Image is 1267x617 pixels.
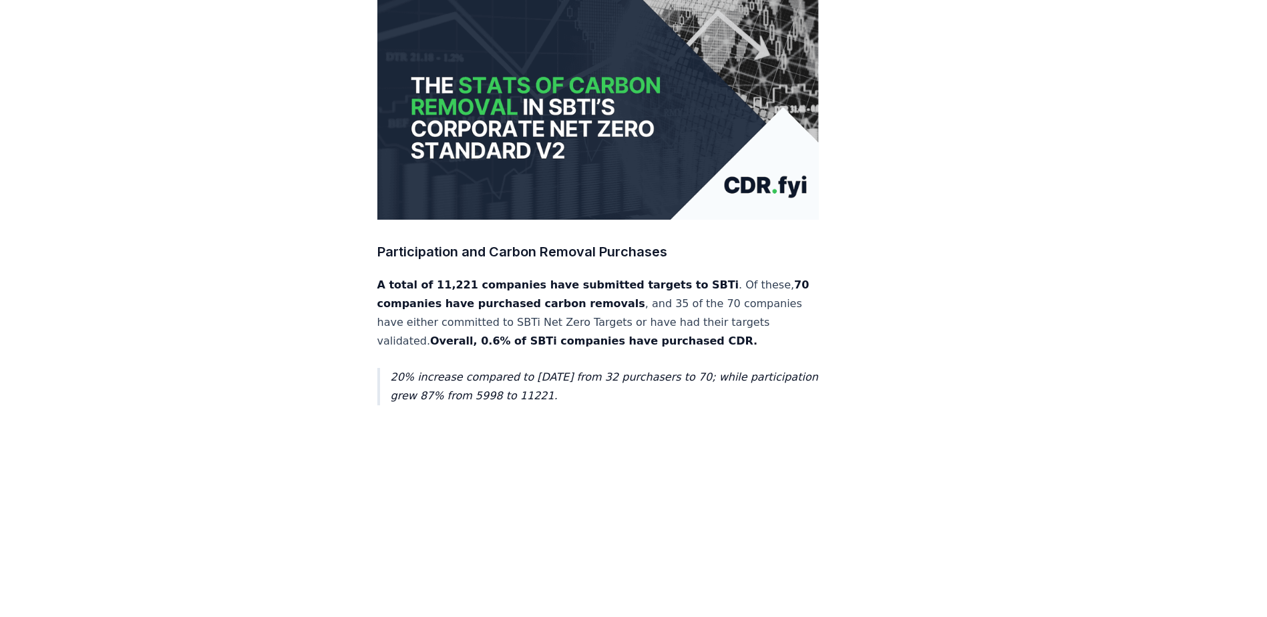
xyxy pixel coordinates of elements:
blockquote: 20% increase compared to [DATE] from 32 purchasers to 70; while participation grew 87% from 5998 ... [377,368,820,405]
p: . Of these, , and 35 of the 70 companies have either committed to SBTi Net Zero Targets or have h... [377,276,820,351]
strong: Overall, 0.6% of SBTi companies have purchased CDR. [430,335,757,347]
h3: Participation and Carbon Removal Purchases [377,241,820,262]
strong: A total of 11,221 companies have submitted targets to SBTi [377,278,739,291]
